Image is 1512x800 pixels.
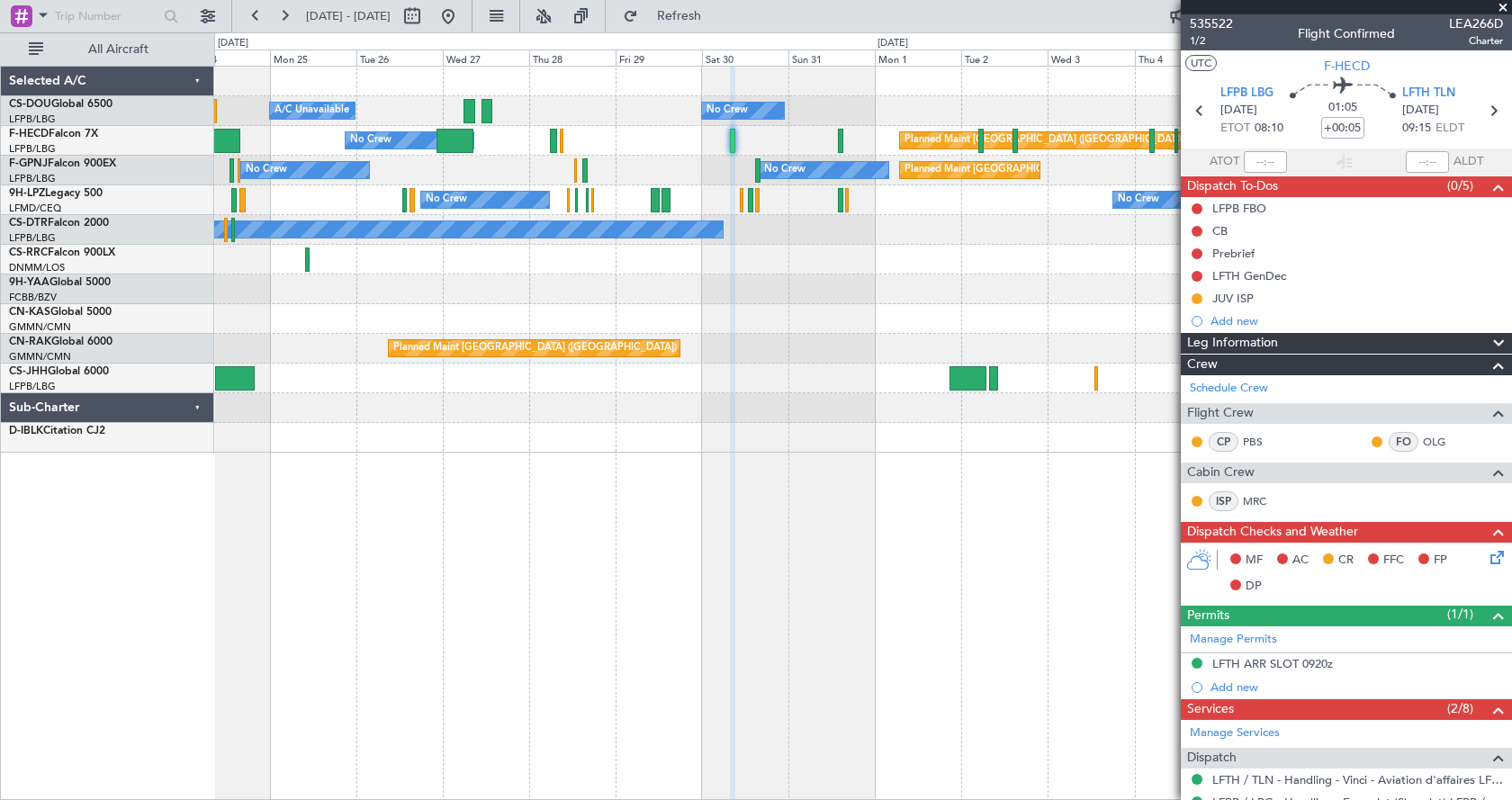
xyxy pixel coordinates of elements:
[1338,552,1354,570] span: CR
[1220,120,1250,138] span: ETOT
[1243,493,1283,509] a: MRC
[904,127,1188,154] div: Planned Maint [GEOGRAPHIC_DATA] ([GEOGRAPHIC_DATA])
[1187,748,1237,769] span: Dispatch
[443,49,529,66] div: Wed 27
[9,366,109,377] a: CS-JHHGlobal 6000
[1383,552,1404,570] span: FFC
[1246,552,1263,570] span: MF
[9,99,51,110] span: CS-DOU
[904,157,1188,184] div: Planned Maint [GEOGRAPHIC_DATA] ([GEOGRAPHIC_DATA])
[1324,57,1370,76] span: F-HECD
[9,188,45,199] span: 9H-LPZ
[1212,291,1254,306] div: JUV ISP
[1187,176,1278,197] span: Dispatch To-Dos
[350,127,391,154] div: No Crew
[1447,699,1473,718] span: (2/8)
[9,188,103,199] a: 9H-LPZLegacy 500
[1423,434,1463,450] a: OLG
[875,49,961,66] div: Mon 1
[1212,268,1286,283] div: LFTH GenDec
[9,277,111,288] a: 9H-YAAGlobal 5000
[1212,201,1266,216] div: LFPB FBO
[1187,355,1218,375] span: Crew
[9,247,48,258] span: CS-RRC
[9,158,48,169] span: F-GPNJ
[1447,605,1473,624] span: (1/1)
[9,218,48,229] span: CS-DTR
[1453,153,1483,171] span: ALDT
[1328,99,1357,117] span: 01:05
[55,3,158,30] input: Trip Number
[1210,153,1239,171] span: ATOT
[9,426,105,436] a: D-IBLKCitation CJ2
[47,43,190,56] span: All Aircraft
[616,49,702,66] div: Fri 29
[9,337,51,347] span: CN-RAK
[1212,223,1228,238] div: CB
[1402,120,1431,138] span: 09:15
[1048,49,1134,66] div: Wed 3
[1243,434,1283,450] a: PBS
[1212,656,1333,671] div: LFTH ARR SLOT 0920z
[246,157,287,184] div: No Crew
[9,337,112,347] a: CN-RAKGlobal 6000
[1210,679,1503,695] div: Add new
[1212,772,1503,787] a: LFTH / TLN - Handling - Vinci - Aviation d'affaires LFTH / TLN*****MY HANDLING****
[1187,403,1254,424] span: Flight Crew
[9,202,61,215] a: LFMD/CEQ
[9,320,71,334] a: GMMN/CMN
[393,335,677,362] div: Planned Maint [GEOGRAPHIC_DATA] ([GEOGRAPHIC_DATA])
[1190,14,1233,33] span: 535522
[9,291,57,304] a: FCBB/BZV
[1246,578,1262,596] span: DP
[9,350,71,364] a: GMMN/CMN
[9,112,56,126] a: LFPB/LBG
[877,36,908,51] div: [DATE]
[1190,380,1268,398] a: Schedule Crew
[615,2,723,31] button: Refresh
[1434,552,1447,570] span: FP
[1220,85,1273,103] span: LFPB LBG
[642,10,717,22] span: Refresh
[1187,606,1229,626] span: Permits
[306,8,391,24] span: [DATE] - [DATE]
[1209,432,1238,452] div: CP
[9,129,49,139] span: F-HECD
[426,186,467,213] div: No Crew
[1389,432,1418,452] div: FO
[1212,246,1255,261] div: Prebrief
[1209,491,1238,511] div: ISP
[1185,55,1217,71] button: UTC
[1220,102,1257,120] span: [DATE]
[1190,631,1277,649] a: Manage Permits
[706,97,748,124] div: No Crew
[1298,24,1395,43] div: Flight Confirmed
[788,49,875,66] div: Sun 31
[1187,333,1278,354] span: Leg Information
[9,218,109,229] a: CS-DTRFalcon 2000
[9,307,112,318] a: CN-KASGlobal 5000
[1292,552,1309,570] span: AC
[1187,522,1358,543] span: Dispatch Checks and Weather
[9,99,112,110] a: CS-DOUGlobal 6500
[961,49,1048,66] div: Tue 2
[1255,120,1283,138] span: 08:10
[274,97,349,124] div: A/C Unavailable
[270,49,356,66] div: Mon 25
[529,49,616,66] div: Thu 28
[1210,313,1503,328] div: Add new
[9,261,65,274] a: DNMM/LOS
[1244,151,1287,173] input: --:--
[9,426,43,436] span: D-IBLK
[9,307,50,318] span: CN-KAS
[1449,33,1503,49] span: Charter
[9,277,49,288] span: 9H-YAA
[1187,463,1255,483] span: Cabin Crew
[1402,102,1439,120] span: [DATE]
[20,35,195,64] button: All Aircraft
[9,172,56,185] a: LFPB/LBG
[1190,724,1280,742] a: Manage Services
[1449,14,1503,33] span: LEA266D
[9,247,115,258] a: CS-RRCFalcon 900LX
[9,366,48,377] span: CS-JHH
